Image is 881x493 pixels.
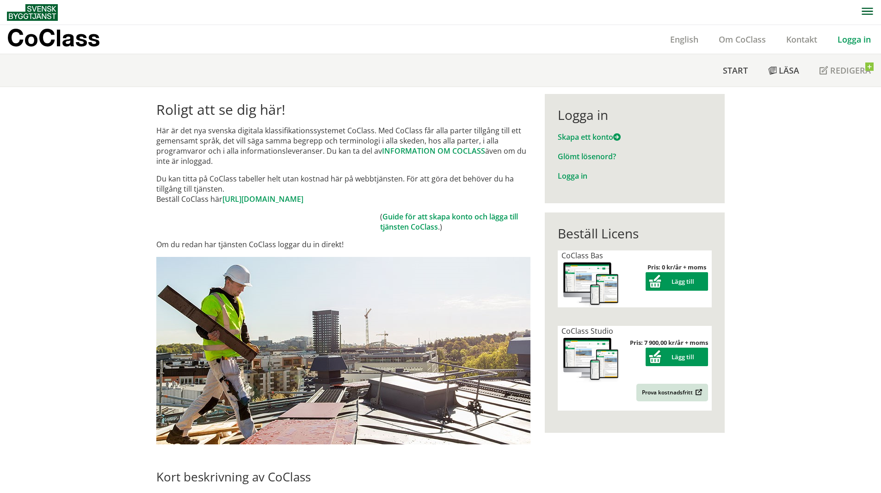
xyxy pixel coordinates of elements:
[156,239,530,250] p: Om du redan har tjänsten CoClass loggar du in direkt!
[561,336,621,383] img: coclass-license.jpg
[561,250,603,261] span: CoClass Bas
[156,101,530,118] h1: Roligt att se dig här!
[779,65,799,76] span: Läsa
[558,132,621,142] a: Skapa ett konto
[647,263,706,271] strong: Pris: 0 kr/år + moms
[694,389,702,396] img: Outbound.png
[7,25,120,54] a: CoClass
[646,272,708,291] button: Lägg till
[382,146,485,156] a: INFORMATION OM COCLASS
[156,125,530,166] p: Här är det nya svenska digitala klassifikationssystemet CoClass. Med CoClass får alla parter till...
[646,277,708,286] a: Lägg till
[558,107,712,123] div: Logga in
[380,212,518,232] a: Guide för att skapa konto och lägga till tjänsten CoClass
[380,212,530,232] td: ( .)
[776,34,827,45] a: Kontakt
[558,225,712,241] div: Beställ Licens
[156,174,530,204] p: Du kan titta på CoClass tabeller helt utan kostnad här på webbtjänsten. För att göra det behöver ...
[7,32,100,43] p: CoClass
[630,338,708,347] strong: Pris: 7 900,00 kr/år + moms
[713,54,758,87] a: Start
[660,34,708,45] a: English
[156,469,530,484] h2: Kort beskrivning av CoClass
[646,348,708,366] button: Lägg till
[222,194,303,204] a: [URL][DOMAIN_NAME]
[558,151,616,162] a: Glömt lösenord?
[723,65,748,76] span: Start
[156,257,530,444] img: login.jpg
[827,34,881,45] a: Logga in
[7,4,58,21] img: Svensk Byggtjänst
[708,34,776,45] a: Om CoClass
[561,326,613,336] span: CoClass Studio
[636,384,708,401] a: Prova kostnadsfritt
[646,353,708,361] a: Lägg till
[758,54,809,87] a: Läsa
[558,171,587,181] a: Logga in
[561,261,621,307] img: coclass-license.jpg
